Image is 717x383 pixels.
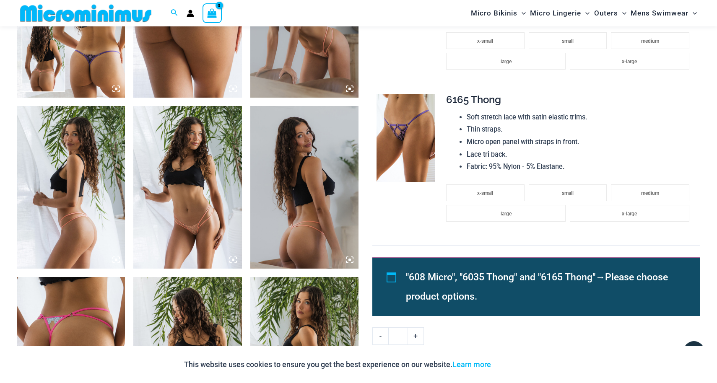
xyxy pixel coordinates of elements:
[641,190,659,196] span: medium
[446,32,525,49] li: x-small
[611,32,689,49] li: medium
[372,327,388,345] a: -
[618,3,626,24] span: Menu Toggle
[641,38,659,44] span: medium
[467,160,694,173] li: Fabric: 95% Nylon - 5% Elastane.
[388,327,408,345] input: Product quantity
[592,3,629,24] a: OutersMenu ToggleMenu Toggle
[570,205,689,222] li: x-large
[517,3,526,24] span: Menu Toggle
[622,211,637,217] span: x-large
[446,205,566,222] li: large
[171,8,178,18] a: Search icon link
[446,93,501,106] span: 6165 Thong
[406,268,681,306] li: →
[471,3,517,24] span: Micro Bikinis
[688,3,697,24] span: Menu Toggle
[203,3,222,23] a: View Shopping Cart, empty
[133,106,242,268] img: Sip Bellini 608 Micro Thong
[467,111,694,124] li: Soft stretch lace with satin elastic trims.
[562,190,574,196] span: small
[528,3,592,24] a: Micro LingerieMenu ToggleMenu Toggle
[594,3,618,24] span: Outers
[446,184,525,201] li: x-small
[497,355,533,375] button: Accept
[501,59,512,65] span: large
[467,148,694,161] li: Lace tri back.
[467,123,694,136] li: Thin straps.
[501,211,512,217] span: large
[446,53,566,70] li: large
[452,360,491,369] a: Learn more
[469,3,528,24] a: Micro BikinisMenu ToggleMenu Toggle
[622,59,637,65] span: x-large
[184,358,491,371] p: This website uses cookies to ensure you get the best experience on our website.
[562,38,574,44] span: small
[530,3,581,24] span: Micro Lingerie
[611,184,689,201] li: medium
[629,3,699,24] a: Mens SwimwearMenu ToggleMenu Toggle
[408,327,424,345] a: +
[250,106,358,268] img: Sip Bellini 608 Micro Thong
[406,272,668,302] span: Please choose product options.
[467,136,694,148] li: Micro open panel with straps in front.
[468,1,700,25] nav: Site Navigation
[377,94,435,182] img: Slay Lavender Martini 6165 Thong
[529,184,607,201] li: small
[477,190,493,196] span: x-small
[477,38,493,44] span: x-small
[631,3,688,24] span: Mens Swimwear
[529,32,607,49] li: small
[17,106,125,268] img: Sip Bellini 608 Micro Thong
[17,4,155,23] img: MM SHOP LOGO FLAT
[406,272,595,283] span: "608 Micro", "6035 Thong" and "6165 Thong"
[187,10,194,17] a: Account icon link
[570,53,689,70] li: x-large
[581,3,590,24] span: Menu Toggle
